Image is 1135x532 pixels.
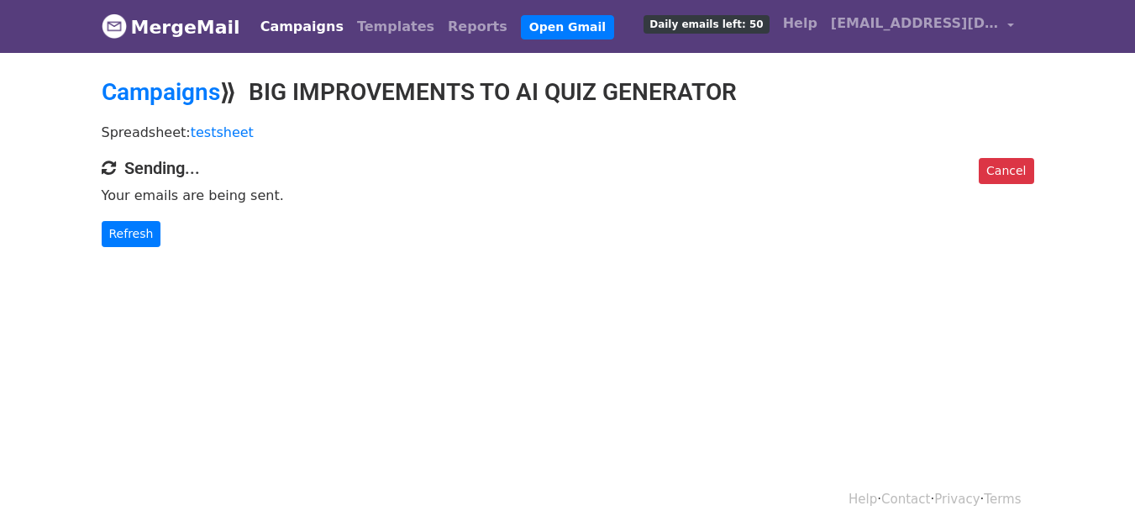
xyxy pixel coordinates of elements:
[102,221,161,247] a: Refresh
[934,492,980,507] a: Privacy
[102,187,1034,204] p: Your emails are being sent.
[191,124,254,140] a: testsheet
[521,15,614,40] a: Open Gmail
[979,158,1033,184] a: Cancel
[776,7,824,40] a: Help
[102,158,1034,178] h4: Sending...
[102,9,240,45] a: MergeMail
[350,10,441,44] a: Templates
[102,78,1034,107] h2: ⟫ BIG IMPROVEMENTS TO AI QUIZ GENERATOR
[824,7,1021,46] a: [EMAIL_ADDRESS][DOMAIN_NAME]
[849,492,877,507] a: Help
[102,13,127,39] img: MergeMail logo
[881,492,930,507] a: Contact
[984,492,1021,507] a: Terms
[102,124,1034,141] p: Spreadsheet:
[831,13,999,34] span: [EMAIL_ADDRESS][DOMAIN_NAME]
[254,10,350,44] a: Campaigns
[644,15,769,34] span: Daily emails left: 50
[102,78,220,106] a: Campaigns
[441,10,514,44] a: Reports
[637,7,775,40] a: Daily emails left: 50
